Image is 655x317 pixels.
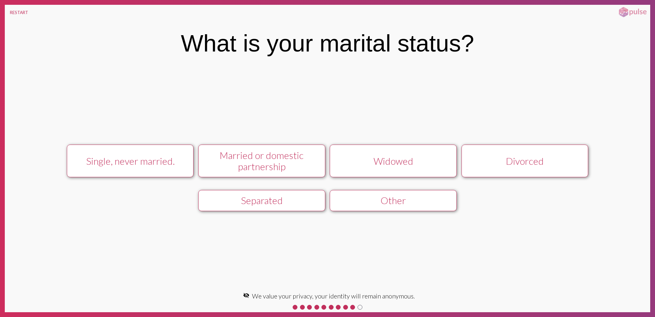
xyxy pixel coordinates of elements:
div: Married or domestic partnership [205,150,319,172]
div: Separated [205,195,319,206]
div: What is your marital status? [181,30,474,57]
div: Other [336,195,450,206]
button: Widowed [330,145,456,177]
mat-icon: visibility_off [243,292,249,298]
img: pulsehorizontalsmall.png [617,6,649,18]
button: Other [330,190,456,211]
button: Separated [198,190,325,211]
button: Divorced [462,145,588,177]
div: Single, never married. [74,155,187,167]
div: Divorced [468,155,581,167]
button: RESTART [5,5,33,20]
button: Single, never married. [67,145,193,177]
span: We value your privacy, your identity will remain anonymous. [252,292,415,300]
div: Widowed [336,155,450,167]
button: Married or domestic partnership [198,145,325,177]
